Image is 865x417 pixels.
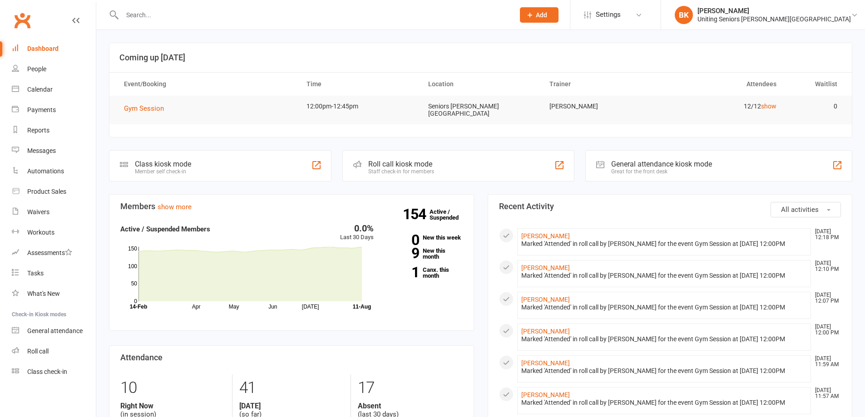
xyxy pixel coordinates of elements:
div: Marked 'Attended' in roll call by [PERSON_NAME] for the event Gym Session at [DATE] 12:00PM [521,272,807,280]
div: Class kiosk mode [135,160,191,168]
a: Calendar [12,79,96,100]
span: Settings [596,5,621,25]
div: Great for the front desk [611,168,712,175]
strong: 1 [387,265,419,279]
input: Search... [119,9,508,21]
a: Product Sales [12,182,96,202]
td: 12/12 [663,96,785,117]
time: [DATE] 12:18 PM [811,229,840,240]
div: Reports [27,127,49,134]
button: All activities [771,202,841,217]
a: [PERSON_NAME] [521,296,570,303]
div: Dashboard [27,45,59,52]
h3: Attendance [120,353,463,362]
div: 10 [120,374,225,402]
strong: Absent [358,402,462,410]
div: Messages [27,147,56,154]
span: Add [536,11,547,19]
div: Product Sales [27,188,66,195]
time: [DATE] 12:00 PM [811,324,840,336]
time: [DATE] 12:10 PM [811,260,840,272]
div: Marked 'Attended' in roll call by [PERSON_NAME] for the event Gym Session at [DATE] 12:00PM [521,304,807,311]
th: Attendees [663,73,785,96]
a: Reports [12,120,96,141]
div: Calendar [27,86,53,93]
div: Staff check-in for members [368,168,434,175]
a: 0New this week [387,235,463,240]
div: Marked 'Attended' in roll call by [PERSON_NAME] for the event Gym Session at [DATE] 12:00PM [521,335,807,343]
div: [PERSON_NAME] [697,7,851,15]
a: Dashboard [12,39,96,59]
th: Location [420,73,542,96]
th: Time [298,73,420,96]
a: show [761,103,776,110]
strong: 0 [387,233,419,247]
time: [DATE] 11:59 AM [811,356,840,368]
strong: [DATE] [239,402,344,410]
h3: Recent Activity [499,202,841,211]
span: Gym Session [124,104,164,113]
a: [PERSON_NAME] [521,264,570,271]
a: [PERSON_NAME] [521,359,570,367]
a: Clubworx [11,9,34,32]
a: Tasks [12,263,96,284]
span: All activities [781,206,819,214]
time: [DATE] 12:07 PM [811,292,840,304]
a: General attendance kiosk mode [12,321,96,341]
div: Assessments [27,249,72,256]
div: BK [675,6,693,24]
div: People [27,65,46,73]
div: Roll call [27,348,49,355]
div: 0.0% [340,224,374,233]
div: Class check-in [27,368,67,375]
div: Waivers [27,208,49,216]
a: Payments [12,100,96,120]
div: General attendance [27,327,83,334]
div: Automations [27,167,64,175]
h3: Coming up [DATE] [119,53,842,62]
a: [PERSON_NAME] [521,328,570,335]
th: Event/Booking [116,73,298,96]
strong: 154 [403,207,430,221]
div: Tasks [27,270,44,277]
a: Workouts [12,222,96,243]
a: 9New this month [387,248,463,260]
div: 17 [358,374,462,402]
a: Waivers [12,202,96,222]
td: Seniors [PERSON_NAME][GEOGRAPHIC_DATA] [420,96,542,124]
button: Gym Session [124,103,170,114]
div: Uniting Seniors [PERSON_NAME][GEOGRAPHIC_DATA] [697,15,851,23]
div: Payments [27,106,56,113]
strong: 9 [387,246,419,260]
div: Member self check-in [135,168,191,175]
a: Roll call [12,341,96,362]
th: Trainer [541,73,663,96]
a: Class kiosk mode [12,362,96,382]
time: [DATE] 11:57 AM [811,388,840,399]
strong: Right Now [120,402,225,410]
a: [PERSON_NAME] [521,391,570,398]
div: Marked 'Attended' in roll call by [PERSON_NAME] for the event Gym Session at [DATE] 12:00PM [521,367,807,375]
td: 12:00pm-12:45pm [298,96,420,117]
h3: Members [120,202,463,211]
div: Last 30 Days [340,224,374,242]
td: [PERSON_NAME] [541,96,663,117]
td: 0 [785,96,845,117]
div: Workouts [27,229,54,236]
a: Automations [12,161,96,182]
a: 154Active / Suspended [430,202,470,227]
a: Assessments [12,243,96,263]
a: [PERSON_NAME] [521,232,570,240]
div: General attendance kiosk mode [611,160,712,168]
div: What's New [27,290,60,297]
a: What's New [12,284,96,304]
button: Add [520,7,559,23]
div: Roll call kiosk mode [368,160,434,168]
strong: Active / Suspended Members [120,225,210,233]
div: Marked 'Attended' in roll call by [PERSON_NAME] for the event Gym Session at [DATE] 12:00PM [521,399,807,407]
a: show more [158,203,192,211]
a: 1Canx. this month [387,267,463,279]
div: Marked 'Attended' in roll call by [PERSON_NAME] for the event Gym Session at [DATE] 12:00PM [521,240,807,248]
div: 41 [239,374,344,402]
a: Messages [12,141,96,161]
